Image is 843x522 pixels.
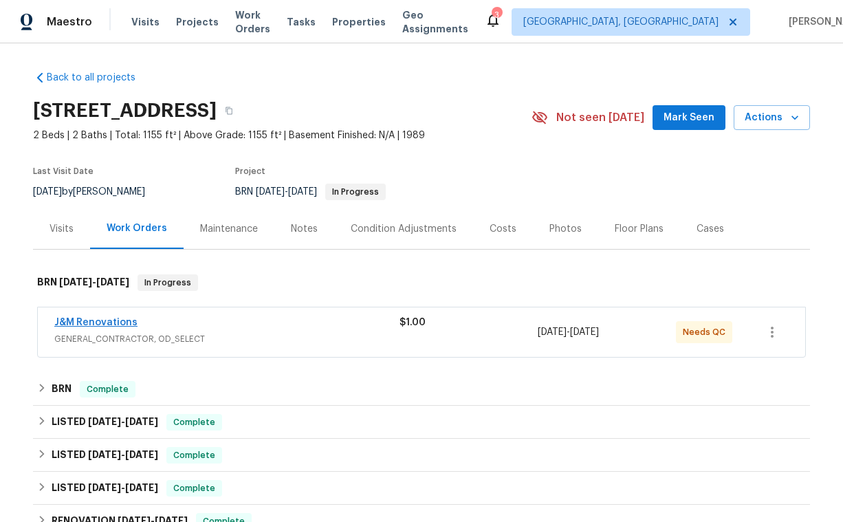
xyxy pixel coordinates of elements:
div: Condition Adjustments [351,222,457,236]
span: [DATE] [88,417,121,426]
div: 3 [492,8,501,22]
a: J&M Renovations [54,318,138,327]
span: - [88,483,158,492]
button: Copy Address [217,98,241,123]
div: BRN Complete [33,373,810,406]
span: [GEOGRAPHIC_DATA], [GEOGRAPHIC_DATA] [523,15,719,29]
span: Not seen [DATE] [556,111,644,124]
div: Notes [291,222,318,236]
h6: BRN [52,381,72,398]
span: [DATE] [88,483,121,492]
h6: LISTED [52,414,158,431]
span: [DATE] [570,327,599,337]
span: Visits [131,15,160,29]
span: Complete [81,382,134,396]
h6: BRN [37,274,129,291]
span: BRN [235,187,386,197]
span: Complete [168,415,221,429]
span: - [59,277,129,287]
div: Maintenance [200,222,258,236]
div: by [PERSON_NAME] [33,184,162,200]
span: Tasks [287,17,316,27]
span: [DATE] [88,450,121,459]
span: Complete [168,448,221,462]
h2: [STREET_ADDRESS] [33,104,217,118]
span: Needs QC [683,325,731,339]
h6: LISTED [52,480,158,497]
div: Floor Plans [615,222,664,236]
span: [DATE] [256,187,285,197]
span: Work Orders [235,8,270,36]
span: Project [235,167,265,175]
div: Work Orders [107,221,167,235]
button: Actions [734,105,810,131]
span: In Progress [139,276,197,290]
div: Photos [549,222,582,236]
span: $1.00 [399,318,426,327]
span: Actions [745,109,799,127]
h6: LISTED [52,447,158,464]
span: Complete [168,481,221,495]
div: LISTED [DATE]-[DATE]Complete [33,472,810,505]
div: LISTED [DATE]-[DATE]Complete [33,406,810,439]
span: [DATE] [125,483,158,492]
span: - [538,325,599,339]
div: Costs [490,222,516,236]
span: [DATE] [288,187,317,197]
button: Mark Seen [653,105,725,131]
div: Visits [50,222,74,236]
span: In Progress [327,188,384,196]
span: [DATE] [96,277,129,287]
div: BRN [DATE]-[DATE]In Progress [33,261,810,305]
span: - [88,450,158,459]
a: Back to all projects [33,71,165,85]
span: Projects [176,15,219,29]
span: GENERAL_CONTRACTOR, OD_SELECT [54,332,399,346]
span: [DATE] [125,417,158,426]
span: Geo Assignments [402,8,468,36]
span: [DATE] [538,327,567,337]
span: [DATE] [59,277,92,287]
span: Last Visit Date [33,167,94,175]
div: Cases [697,222,724,236]
div: LISTED [DATE]-[DATE]Complete [33,439,810,472]
span: [DATE] [125,450,158,459]
span: [DATE] [33,187,62,197]
span: - [256,187,317,197]
span: Properties [332,15,386,29]
span: 2 Beds | 2 Baths | Total: 1155 ft² | Above Grade: 1155 ft² | Basement Finished: N/A | 1989 [33,129,532,142]
span: - [88,417,158,426]
span: Mark Seen [664,109,714,127]
span: Maestro [47,15,92,29]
